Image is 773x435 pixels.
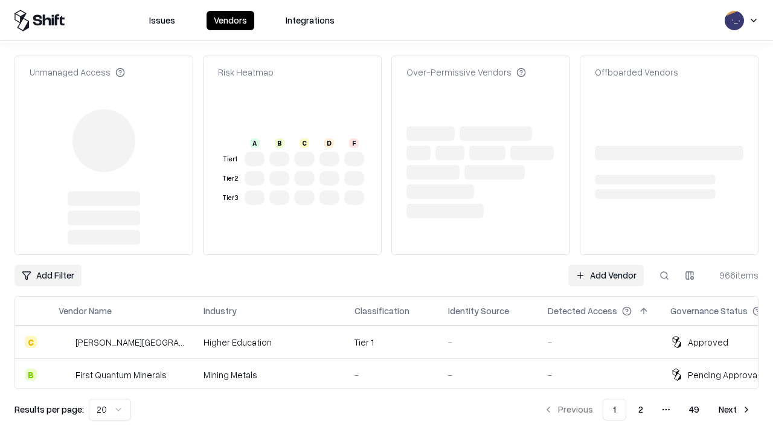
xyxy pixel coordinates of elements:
[548,369,651,381] div: -
[354,304,409,317] div: Classification
[14,403,84,416] p: Results per page:
[220,173,240,184] div: Tier 2
[25,369,37,381] div: B
[204,304,237,317] div: Industry
[14,265,82,286] button: Add Filter
[448,304,509,317] div: Identity Source
[595,66,678,79] div: Offboarded Vendors
[218,66,274,79] div: Risk Heatmap
[275,138,284,148] div: B
[75,336,184,349] div: [PERSON_NAME][GEOGRAPHIC_DATA]
[710,269,759,282] div: 966 items
[220,154,240,164] div: Tier 1
[59,336,71,348] img: Reichman University
[603,399,626,420] button: 1
[354,369,429,381] div: -
[59,304,112,317] div: Vendor Name
[250,138,260,148] div: A
[679,399,709,420] button: 49
[220,193,240,203] div: Tier 3
[204,369,335,381] div: Mining Metals
[688,369,759,381] div: Pending Approval
[354,336,429,349] div: Tier 1
[711,399,759,420] button: Next
[629,399,653,420] button: 2
[59,369,71,381] img: First Quantum Minerals
[406,66,526,79] div: Over-Permissive Vendors
[670,304,748,317] div: Governance Status
[142,11,182,30] button: Issues
[448,336,528,349] div: -
[448,369,528,381] div: -
[548,304,617,317] div: Detected Access
[204,336,335,349] div: Higher Education
[30,66,125,79] div: Unmanaged Access
[75,369,167,381] div: First Quantum Minerals
[278,11,342,30] button: Integrations
[568,265,644,286] a: Add Vendor
[536,399,759,420] nav: pagination
[207,11,254,30] button: Vendors
[548,336,651,349] div: -
[324,138,334,148] div: D
[25,336,37,348] div: C
[349,138,359,148] div: F
[300,138,309,148] div: C
[688,336,728,349] div: Approved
